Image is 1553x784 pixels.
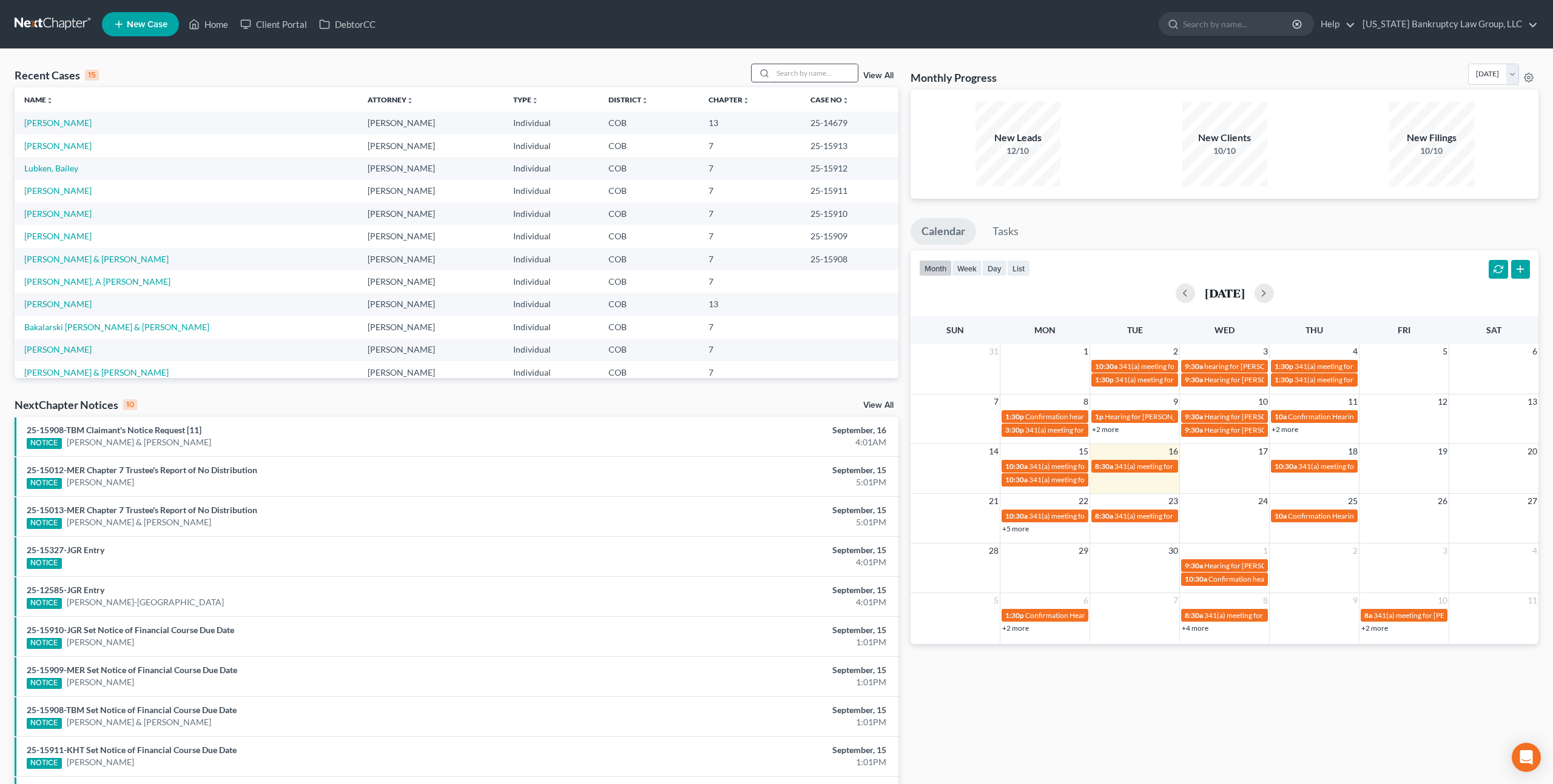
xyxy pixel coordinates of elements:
[1005,462,1028,471] span: 10:30a
[1526,593,1538,608] span: 11
[504,270,599,293] td: Individual
[24,95,53,104] a: Nameunfold_more
[982,260,1007,276] button: day
[27,505,257,515] a: 25-15013-MER Chapter 7 Trustee's Report of No Distribution
[358,111,504,134] td: [PERSON_NAME]
[699,316,801,338] td: 7
[699,180,801,202] td: 7
[599,135,699,157] td: COB
[1526,394,1538,409] span: 13
[1305,325,1323,335] span: Thu
[358,180,504,202] td: [PERSON_NAME]
[988,444,1000,459] span: 14
[504,111,599,134] td: Individual
[24,163,78,173] a: Lubken, Bailey
[773,64,858,82] input: Search by name...
[1275,362,1293,371] span: 1:30p
[1185,611,1203,620] span: 8:30a
[1114,462,1296,471] span: 341(a) meeting for [PERSON_NAME] & [PERSON_NAME]
[1526,494,1538,508] span: 27
[127,20,167,29] span: New Case
[709,95,750,104] a: Chapterunfold_more
[1347,394,1359,409] span: 11
[1185,425,1203,434] span: 9:30a
[1347,444,1359,459] span: 18
[863,401,894,410] a: View All
[67,596,224,608] a: [PERSON_NAME]-[GEOGRAPHIC_DATA]
[15,68,99,82] div: Recent Cases
[608,464,886,476] div: September, 15
[27,558,62,569] div: NOTICE
[1025,412,1163,421] span: Confirmation hearing for [PERSON_NAME]
[699,248,801,270] td: 7
[313,13,382,35] a: DebtorCC
[1172,344,1179,359] span: 2
[1095,375,1114,384] span: 1:30p
[358,225,504,247] td: [PERSON_NAME]
[1185,375,1203,384] span: 9:30a
[27,718,62,729] div: NOTICE
[1437,494,1449,508] span: 26
[1441,344,1449,359] span: 5
[1119,362,1236,371] span: 341(a) meeting for [PERSON_NAME]
[1007,260,1030,276] button: list
[1257,444,1269,459] span: 17
[513,95,539,104] a: Typeunfold_more
[801,225,898,247] td: 25-15909
[1275,412,1287,421] span: 10a
[1002,623,1029,633] a: +2 more
[810,95,849,104] a: Case Nounfold_more
[988,543,1000,558] span: 28
[27,638,62,649] div: NOTICE
[1204,375,1363,384] span: Hearing for [PERSON_NAME] & [PERSON_NAME]
[1295,375,1412,384] span: 341(a) meeting for [PERSON_NAME]
[919,260,952,276] button: month
[1095,412,1103,421] span: 1p
[358,361,504,384] td: [PERSON_NAME]
[1352,543,1359,558] span: 2
[1105,412,1199,421] span: Hearing for [PERSON_NAME]
[1437,444,1449,459] span: 19
[1095,362,1117,371] span: 10:30a
[1204,362,1362,371] span: hearing for [PERSON_NAME] & [PERSON_NAME]
[1389,145,1474,157] div: 10/10
[1315,13,1355,35] a: Help
[1295,362,1412,371] span: 341(a) meeting for [PERSON_NAME]
[988,494,1000,508] span: 21
[1531,344,1538,359] span: 6
[699,293,801,316] td: 13
[504,202,599,225] td: Individual
[599,202,699,225] td: COB
[1275,511,1287,520] span: 10a
[608,424,886,436] div: September, 16
[1352,593,1359,608] span: 9
[27,545,104,555] a: 25-15327-JGR Entry
[608,596,886,608] div: 4:01PM
[1262,543,1269,558] span: 1
[608,664,886,676] div: September, 15
[1127,325,1143,335] span: Tue
[24,185,92,196] a: [PERSON_NAME]
[358,248,504,270] td: [PERSON_NAME]
[743,97,750,104] i: unfold_more
[1005,412,1024,421] span: 1:30p
[1167,494,1179,508] span: 23
[975,131,1060,145] div: New Leads
[358,339,504,361] td: [PERSON_NAME]
[1275,462,1297,471] span: 10:30a
[67,436,211,448] a: [PERSON_NAME] & [PERSON_NAME]
[24,141,92,151] a: [PERSON_NAME]
[1082,394,1090,409] span: 8
[368,95,414,104] a: Attorneyunfold_more
[67,636,134,648] a: [PERSON_NAME]
[24,231,92,241] a: [PERSON_NAME]
[1095,462,1113,471] span: 8:30a
[699,361,801,384] td: 7
[946,325,964,335] span: Sun
[504,225,599,247] td: Individual
[1352,344,1359,359] span: 4
[24,254,169,264] a: [PERSON_NAME] & [PERSON_NAME]
[27,518,62,529] div: NOTICE
[1183,13,1294,35] input: Search by name...
[911,218,976,245] a: Calendar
